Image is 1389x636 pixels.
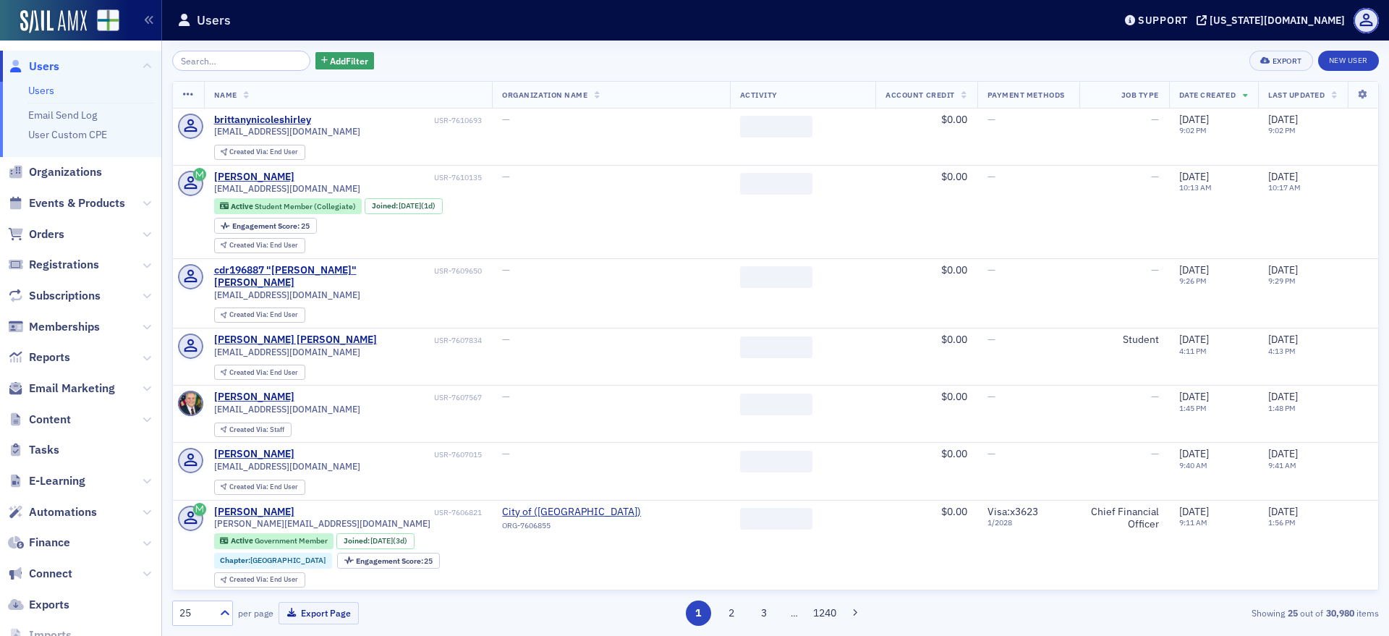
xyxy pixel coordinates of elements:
span: [DATE] [1179,263,1209,276]
span: — [502,447,510,460]
div: 25 [179,606,211,621]
a: cdr196887 "[PERSON_NAME]" [PERSON_NAME] [214,264,432,289]
div: Joined: 2025-09-02 00:00:00 [336,533,415,549]
span: [DATE] [1268,333,1298,346]
span: Payment Methods [987,90,1065,100]
span: Orders [29,226,64,242]
span: Activity [740,90,778,100]
span: Content [29,412,71,428]
div: Created Via: Staff [214,423,292,438]
span: ‌ [740,266,812,288]
a: E-Learning [8,473,85,489]
span: Student Member (Collegiate) [255,201,356,211]
span: Memberships [29,319,100,335]
div: USR-7610693 [313,116,482,125]
button: Export [1249,51,1312,71]
a: Orders [8,226,64,242]
a: Memberships [8,319,100,335]
time: 10:17 AM [1268,182,1301,192]
div: End User [229,483,298,491]
div: (1d) [399,201,436,211]
span: Joined : [344,536,371,546]
div: End User [229,576,298,584]
a: Tasks [8,442,59,458]
span: [PERSON_NAME][EMAIL_ADDRESS][DOMAIN_NAME] [214,518,430,529]
input: Search… [172,51,310,71]
span: Tasks [29,442,59,458]
div: [PERSON_NAME] [PERSON_NAME] [214,334,377,347]
span: Add Filter [330,54,368,67]
a: City of ([GEOGRAPHIC_DATA]) [502,506,641,519]
span: — [1151,113,1159,126]
div: USR-7607015 [297,450,482,459]
div: Engagement Score: 25 [214,218,317,234]
div: End User [229,311,298,319]
a: brittanynicoleshirley [214,114,311,127]
span: — [1151,263,1159,276]
a: Events & Products [8,195,125,211]
span: [DATE] [1179,505,1209,518]
div: Active: Active: Government Member [214,533,334,549]
a: Exports [8,597,69,613]
span: $0.00 [941,447,967,460]
span: [EMAIL_ADDRESS][DOMAIN_NAME] [214,347,360,357]
span: [DATE] [1268,113,1298,126]
span: $0.00 [941,505,967,518]
span: [DATE] [1268,447,1298,460]
span: [DATE] [1179,390,1209,403]
a: Users [8,59,59,75]
time: 10:13 AM [1179,182,1212,192]
span: — [987,447,995,460]
a: Reports [8,349,70,365]
button: 1 [686,601,711,626]
time: 1:48 PM [1268,403,1296,413]
span: — [987,390,995,403]
button: 1240 [812,601,838,626]
a: Connect [8,566,72,582]
span: — [502,390,510,403]
span: Created Via : [229,240,270,250]
span: Events & Products [29,195,125,211]
span: [DATE] [1268,170,1298,183]
div: Joined: 2025-09-04 00:00:00 [365,198,443,214]
span: [DATE] [1268,263,1298,276]
span: Profile [1354,8,1379,33]
div: [PERSON_NAME] [214,448,294,461]
span: — [987,113,995,126]
time: 9:26 PM [1179,276,1207,286]
span: Engagement Score : [356,556,425,566]
strong: 30,980 [1323,606,1356,619]
time: 9:29 PM [1268,276,1296,286]
span: [DATE] [1179,447,1209,460]
span: [EMAIL_ADDRESS][DOMAIN_NAME] [214,404,360,415]
div: Created Via: End User [214,572,305,588]
div: Chief Financial Officer [1089,506,1159,531]
div: Created Via: End User [214,365,305,380]
div: Support [1138,14,1188,27]
span: Automations [29,504,97,520]
a: Registrations [8,257,99,273]
div: Showing out of items [987,606,1379,619]
img: SailAMX [97,9,119,32]
div: Created Via: End User [214,145,305,160]
span: Created Via : [229,574,270,584]
span: Users [29,59,59,75]
span: [DATE] [1268,390,1298,403]
span: [EMAIL_ADDRESS][DOMAIN_NAME] [214,289,360,300]
time: 1:56 PM [1268,517,1296,527]
div: USR-7610135 [297,173,482,182]
span: ‌ [740,116,812,137]
a: SailAMX [20,10,87,33]
span: [DATE] [399,200,421,211]
span: Reports [29,349,70,365]
time: 9:02 PM [1179,125,1207,135]
button: Export Page [279,602,359,624]
a: Active Government Member [220,536,327,546]
div: Created Via: End User [214,480,305,495]
div: ORG-7606855 [502,521,641,535]
span: $0.00 [941,390,967,403]
a: [PERSON_NAME] [214,171,294,184]
span: $0.00 [941,170,967,183]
